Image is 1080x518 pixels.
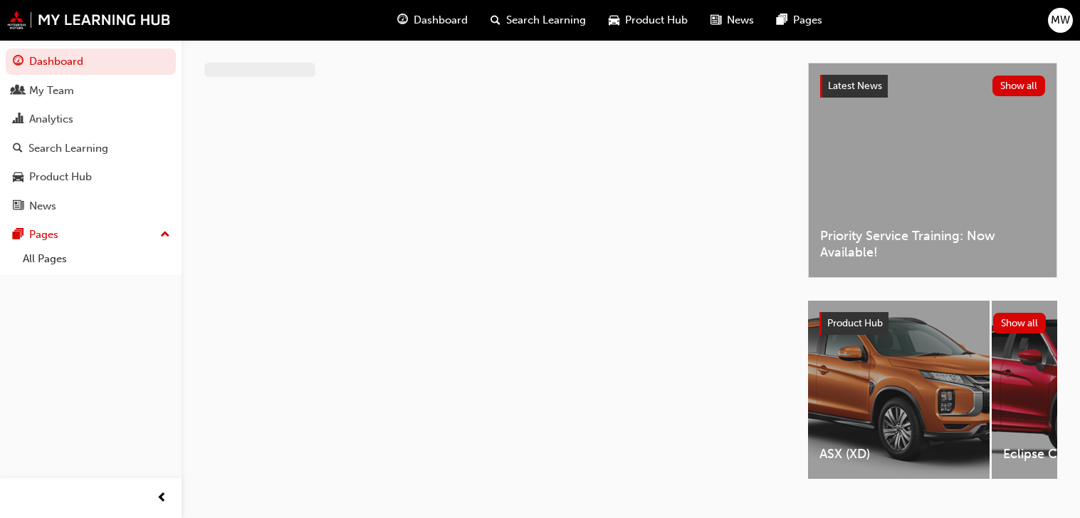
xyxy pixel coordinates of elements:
[6,78,176,104] a: My Team
[6,164,176,190] a: Product Hub
[1051,12,1070,29] span: MW
[29,198,56,214] div: News
[13,200,23,213] span: news-icon
[827,317,883,329] span: Product Hub
[29,169,92,185] div: Product Hub
[820,75,1045,98] a: Latest NewsShow all
[13,229,23,242] span: pages-icon
[491,11,500,29] span: search-icon
[793,12,822,29] span: Pages
[506,12,586,29] span: Search Learning
[6,135,176,162] a: Search Learning
[711,11,721,29] span: news-icon
[13,143,23,155] span: search-icon
[992,76,1046,96] button: Show all
[13,85,23,98] span: people-icon
[808,301,990,479] a: ASX (XD)
[828,80,882,92] span: Latest News
[157,489,167,507] span: prev-icon
[819,446,978,462] span: ASX (XD)
[6,222,176,248] button: Pages
[993,313,1047,333] button: Show all
[609,11,619,29] span: car-icon
[7,11,171,29] img: mmal
[777,11,787,29] span: pages-icon
[699,6,765,35] a: news-iconNews
[386,6,479,35] a: guage-iconDashboard
[6,46,176,222] button: DashboardMy TeamAnalyticsSearch LearningProduct HubNews
[6,106,176,133] a: Analytics
[765,6,834,35] a: pages-iconPages
[29,227,58,243] div: Pages
[29,111,73,128] div: Analytics
[6,193,176,219] a: News
[29,83,74,99] div: My Team
[1048,8,1073,33] button: MW
[13,56,23,68] span: guage-icon
[28,140,108,157] div: Search Learning
[808,63,1057,278] a: Latest NewsShow allPriority Service Training: Now Available!
[13,171,23,184] span: car-icon
[479,6,597,35] a: search-iconSearch Learning
[13,113,23,126] span: chart-icon
[819,312,1046,335] a: Product HubShow all
[820,228,1045,260] span: Priority Service Training: Now Available!
[397,11,408,29] span: guage-icon
[160,226,170,244] span: up-icon
[625,12,688,29] span: Product Hub
[17,248,176,270] a: All Pages
[597,6,699,35] a: car-iconProduct Hub
[727,12,754,29] span: News
[414,12,468,29] span: Dashboard
[6,48,176,75] a: Dashboard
